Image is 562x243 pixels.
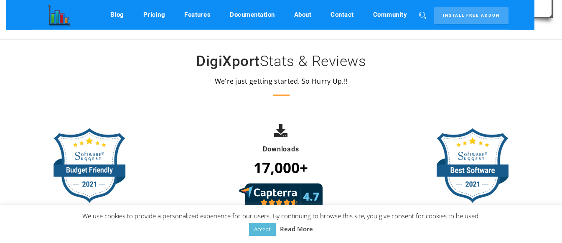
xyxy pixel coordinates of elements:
[44,49,64,55] div: Dominio
[191,146,370,153] h5: Downloads
[230,7,275,23] a: Documentation
[434,7,509,25] a: Install Free Addon
[191,160,370,175] div: 17,000+
[82,212,480,233] span: We use cookies to provide a personalized experience for our users. By continuing to browse this s...
[239,183,323,210] img: deb4c8f067f0ddaaa86f9d4ef6e994ac.svg
[331,7,354,23] a: Contact
[35,49,41,55] img: tab_domain_overview_orange.svg
[98,49,133,55] div: Palabras clave
[249,223,276,236] a: Accept
[520,203,562,243] iframe: Chat Widget
[280,224,313,234] a: Read More
[184,7,211,23] a: Features
[294,7,312,23] a: About
[373,7,407,23] a: Community
[48,124,131,207] img: Budget-Friendly.png
[110,7,124,23] a: Blog
[143,7,165,23] a: Pricing
[196,53,260,70] b: DigiXport
[89,49,96,55] img: tab_keywords_by_traffic_grey.svg
[22,22,120,28] div: [PERSON_NAME]: [DOMAIN_NAME]
[431,124,514,207] img: Best-Software.png
[520,203,562,243] div: Widget de chat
